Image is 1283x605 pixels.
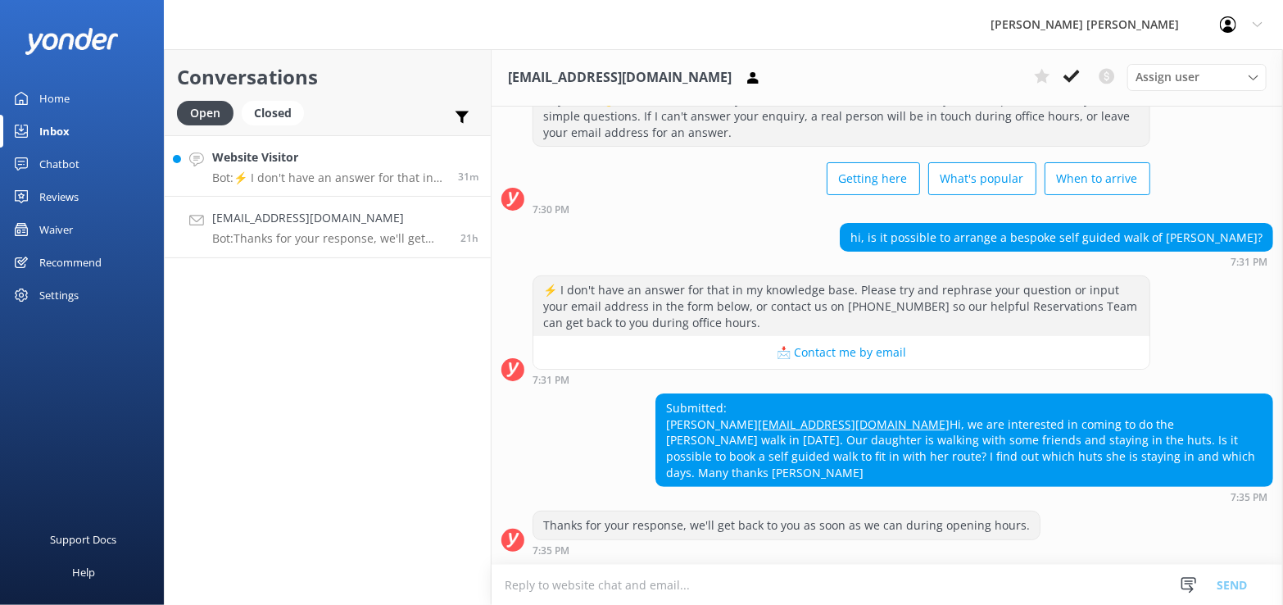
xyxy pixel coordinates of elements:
[533,203,1150,215] div: Sep 19 2025 07:30pm (UTC +12:00) Pacific/Auckland
[242,103,312,121] a: Closed
[827,162,920,195] button: Getting here
[1231,257,1267,267] strong: 7:31 PM
[39,115,70,148] div: Inbox
[533,86,1149,146] div: Hey there 👋 I'm [PERSON_NAME], your virtual assistant. Remember, I'm just a computer. I can only ...
[242,101,304,125] div: Closed
[212,148,446,166] h4: Website Visitor
[212,209,448,227] h4: [EMAIL_ADDRESS][DOMAIN_NAME]
[1127,64,1267,90] div: Assign User
[533,546,569,556] strong: 7:35 PM
[533,375,569,385] strong: 7:31 PM
[39,213,73,246] div: Waiver
[165,197,491,258] a: [EMAIL_ADDRESS][DOMAIN_NAME]Bot:Thanks for your response, we'll get back to you as soon as we can...
[533,276,1149,336] div: ⚡ I don't have an answer for that in my knowledge base. Please try and rephrase your question or ...
[533,544,1040,556] div: Sep 19 2025 07:35pm (UTC +12:00) Pacific/Auckland
[212,171,446,185] p: Bot: ⚡ I don't have an answer for that in my knowledge base. Please try and rephrase your questio...
[72,556,95,589] div: Help
[655,491,1273,503] div: Sep 19 2025 07:35pm (UTC +12:00) Pacific/Auckland
[39,180,79,213] div: Reviews
[1231,493,1267,503] strong: 7:35 PM
[758,416,950,432] a: [EMAIL_ADDRESS][DOMAIN_NAME]
[533,336,1149,369] button: 📩 Contact me by email
[39,148,79,180] div: Chatbot
[656,394,1272,486] div: Submitted: [PERSON_NAME] Hi, we are interested in coming to do the [PERSON_NAME] walk in [DATE]. ...
[165,135,491,197] a: Website VisitorBot:⚡ I don't have an answer for that in my knowledge base. Please try and rephras...
[460,231,478,245] span: Sep 19 2025 07:35pm (UTC +12:00) Pacific/Auckland
[25,28,119,55] img: yonder-white-logo.png
[508,67,732,89] h3: [EMAIL_ADDRESS][DOMAIN_NAME]
[39,82,70,115] div: Home
[841,224,1272,252] div: hi, is it possible to arrange a bespoke self guided walk of [PERSON_NAME]?
[840,256,1273,267] div: Sep 19 2025 07:31pm (UTC +12:00) Pacific/Auckland
[39,246,102,279] div: Recommend
[177,103,242,121] a: Open
[177,61,478,93] h2: Conversations
[533,205,569,215] strong: 7:30 PM
[533,374,1150,385] div: Sep 19 2025 07:31pm (UTC +12:00) Pacific/Auckland
[177,101,233,125] div: Open
[212,231,448,246] p: Bot: Thanks for your response, we'll get back to you as soon as we can during opening hours.
[39,279,79,312] div: Settings
[1136,68,1199,86] span: Assign user
[51,523,117,556] div: Support Docs
[1045,162,1150,195] button: When to arrive
[458,170,478,184] span: Sep 20 2025 04:44pm (UTC +12:00) Pacific/Auckland
[928,162,1036,195] button: What's popular
[533,512,1040,539] div: Thanks for your response, we'll get back to you as soon as we can during opening hours.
